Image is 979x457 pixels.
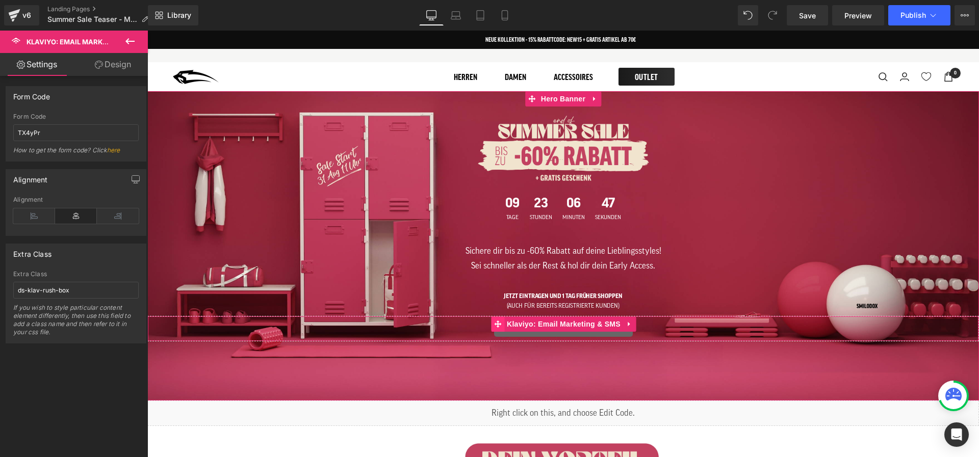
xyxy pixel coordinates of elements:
[382,166,405,184] span: 23
[738,5,758,25] button: Undo
[799,10,816,21] span: Save
[4,5,39,25] a: v6
[13,87,50,101] div: Form Code
[141,228,691,243] p: Sei schneller als der Rest & hol dir dein Early Access.
[167,11,191,20] span: Library
[441,61,454,76] a: Expand / Collapse
[955,5,975,25] button: More
[888,5,950,25] button: Publish
[13,170,48,184] div: Alignment
[404,34,447,59] a: Accessoires
[448,166,474,184] span: 47
[47,15,137,23] span: Summer Sale Teaser - Meta
[13,196,139,203] div: Alignment
[356,262,475,268] b: JETZT EINTRAGEN UND 1 TAG FRÜHER SHOPPEN
[20,9,33,22] div: v6
[76,53,150,76] a: Design
[391,61,441,76] span: Hero Banner
[476,286,489,301] a: Expand / Collapse
[47,5,157,13] a: Landing Pages
[148,5,198,25] a: New Library
[355,34,380,59] a: Damen
[27,38,146,46] span: Klaviyo: Email Marketing & SMS
[357,286,476,301] span: Klaviyo: Email Marketing & SMS
[471,37,527,55] a: OUTLET
[415,166,437,184] span: 06
[832,5,884,25] a: Preview
[444,5,468,25] a: Laptop
[493,5,517,25] a: Mobile
[900,11,926,19] span: Publish
[13,146,139,161] div: How to get the form code? Click
[844,10,872,21] span: Preview
[318,216,514,225] span: Sichere dir bis zu -60% Rabatt auf deine Lieblingsstyles!
[107,146,120,154] a: here
[13,244,51,258] div: Extra Class
[13,304,139,343] div: If you wish to style particular content element differently, then use this field to add a class n...
[359,272,473,278] span: (AUCH FÜR BEREITS REGISTRIERTE KUNDEN)
[803,37,813,48] cart-count: 0
[944,422,969,447] div: Open Intercom Messenger
[358,166,372,184] span: 09
[731,42,740,51] a: Suche
[338,4,488,15] p: NEUE KOLLEKTION - 15% RABATTCODE: NEW15 + GRATIS ARTIKEL AB 70€
[762,5,783,25] button: Redo
[13,113,139,120] div: Form Code
[753,42,762,50] a: Login
[468,5,493,25] a: Tablet
[419,5,444,25] a: Desktop
[796,41,806,51] a: Warenkorb
[13,271,139,278] div: Extra Class
[304,34,331,59] a: Herren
